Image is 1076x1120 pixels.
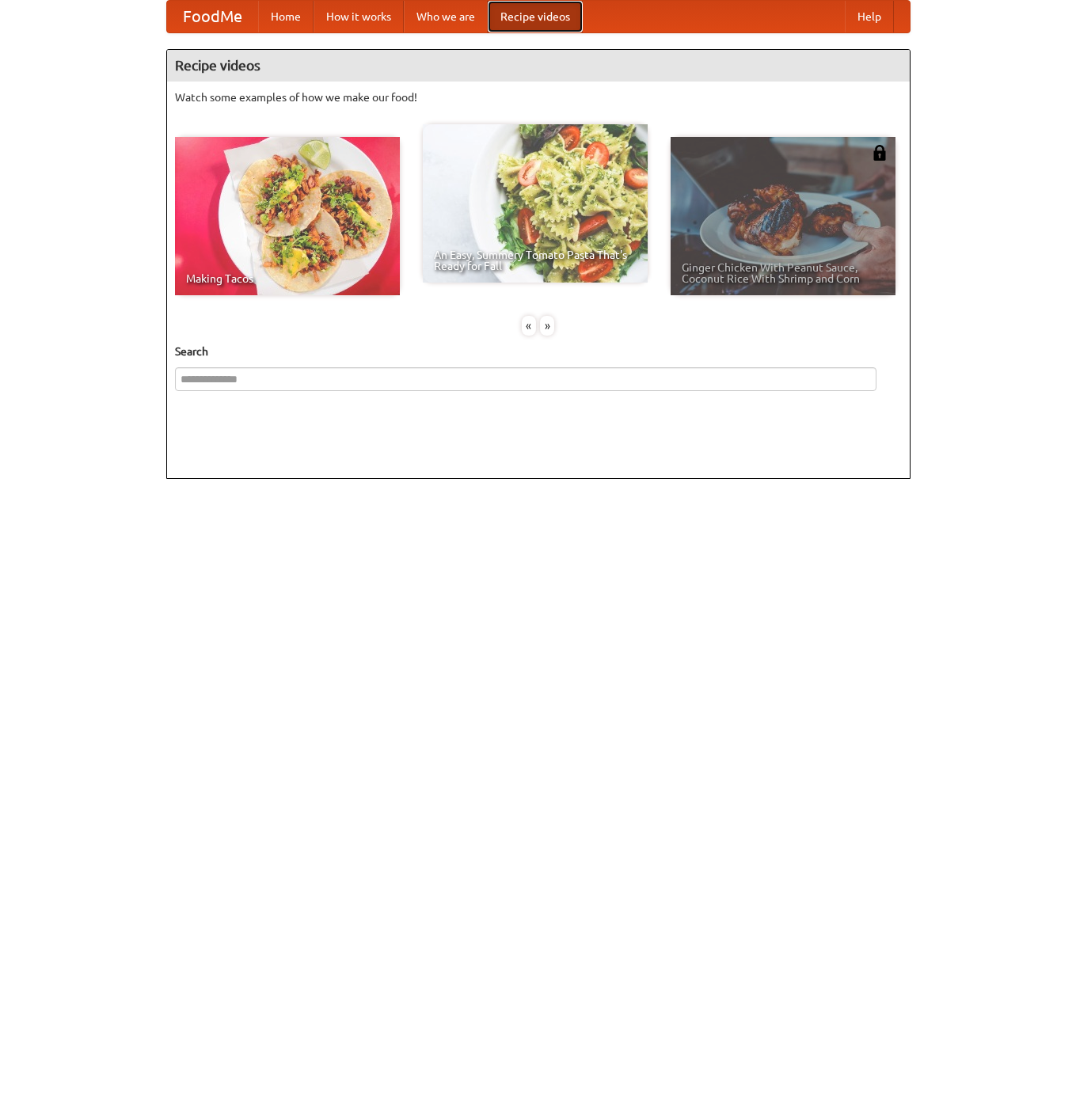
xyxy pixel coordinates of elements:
a: Making Tacos [175,137,400,295]
img: 483408.png [872,145,888,161]
span: Making Tacos [186,273,389,284]
a: Who we are [404,1,488,32]
h5: Search [175,344,902,359]
a: Help [845,1,894,32]
div: » [540,316,554,336]
a: FoodMe [167,1,258,32]
a: Home [258,1,314,32]
a: How it works [314,1,404,32]
div: « [522,316,536,336]
h4: Recipe videos [167,50,910,82]
p: Watch some examples of how we make our food! [175,89,902,105]
span: An Easy, Summery Tomato Pasta That's Ready for Fall [434,249,637,271]
a: Recipe videos [488,1,583,32]
a: An Easy, Summery Tomato Pasta That's Ready for Fall [423,124,648,283]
